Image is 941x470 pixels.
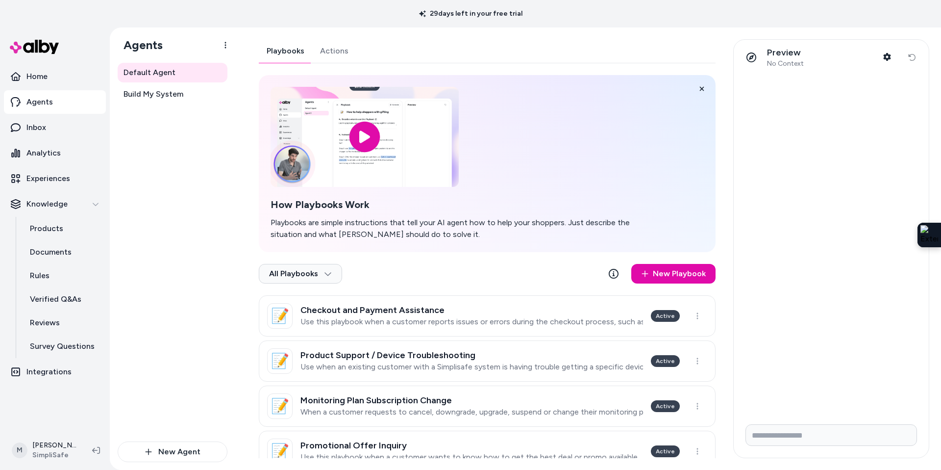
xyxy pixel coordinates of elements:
[300,350,643,360] h3: Product Support / Device Troubleshooting
[300,395,643,405] h3: Monitoring Plan Subscription Change
[30,317,60,329] p: Reviews
[20,311,106,335] a: Reviews
[271,217,647,240] p: Playbooks are simple instructions that tell your AI agent how to help your shoppers. Just describ...
[20,240,106,264] a: Documents
[300,305,643,315] h3: Checkout and Payment Assistance
[267,439,293,464] div: 📝
[118,442,227,462] button: New Agent
[259,386,716,427] a: 📝Monitoring Plan Subscription ChangeWhen a customer requests to cancel, downgrade, upgrade, suspe...
[300,317,643,327] p: Use this playbook when a customer reports issues or errors during the checkout process, such as p...
[124,67,175,78] span: Default Agent
[124,88,183,100] span: Build My System
[30,340,95,352] p: Survey Questions
[767,47,804,58] p: Preview
[26,198,68,210] p: Knowledge
[271,199,647,211] h2: How Playbooks Work
[118,84,227,104] a: Build My System
[6,435,84,466] button: M[PERSON_NAME]SimpliSafe
[20,287,106,311] a: Verified Q&As
[651,355,680,367] div: Active
[26,147,61,159] p: Analytics
[267,348,293,374] div: 📝
[651,400,680,412] div: Active
[4,65,106,88] a: Home
[651,445,680,457] div: Active
[259,340,716,382] a: 📝Product Support / Device TroubleshootingUse when an existing customer with a Simplisafe system i...
[26,122,46,133] p: Inbox
[30,293,81,305] p: Verified Q&As
[118,63,227,82] a: Default Agent
[4,167,106,190] a: Experiences
[26,96,53,108] p: Agents
[651,310,680,322] div: Active
[12,443,27,458] span: M
[259,295,716,337] a: 📝Checkout and Payment AssistanceUse this playbook when a customer reports issues or errors during...
[30,223,63,235] p: Products
[20,264,106,287] a: Rules
[300,452,639,462] p: Use this playbook when a customer wants to know how to get the best deal or promo available.
[30,246,72,258] p: Documents
[4,192,106,216] button: Knowledge
[116,38,163,52] h1: Agents
[413,9,528,19] p: 29 days left in your free trial
[20,217,106,240] a: Products
[20,335,106,358] a: Survey Questions
[4,141,106,165] a: Analytics
[300,407,643,417] p: When a customer requests to cancel, downgrade, upgrade, suspend or change their monitoring plan s...
[631,264,716,284] a: New Playbook
[32,450,76,460] span: SimpliSafe
[32,441,76,450] p: [PERSON_NAME]
[300,441,639,450] h3: Promotional Offer Inquiry
[745,424,917,446] input: Write your prompt here
[30,270,50,282] p: Rules
[26,173,70,184] p: Experiences
[4,360,106,384] a: Integrations
[267,303,293,329] div: 📝
[10,40,59,54] img: alby Logo
[259,264,342,284] button: All Playbooks
[920,225,938,245] img: Extension Icon
[4,116,106,139] a: Inbox
[269,269,332,279] span: All Playbooks
[4,90,106,114] a: Agents
[767,59,804,68] span: No Context
[26,366,72,378] p: Integrations
[300,362,643,372] p: Use when an existing customer with a Simplisafe system is having trouble getting a specific devic...
[267,393,293,419] div: 📝
[26,71,48,82] p: Home
[312,39,356,63] a: Actions
[259,39,312,63] a: Playbooks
